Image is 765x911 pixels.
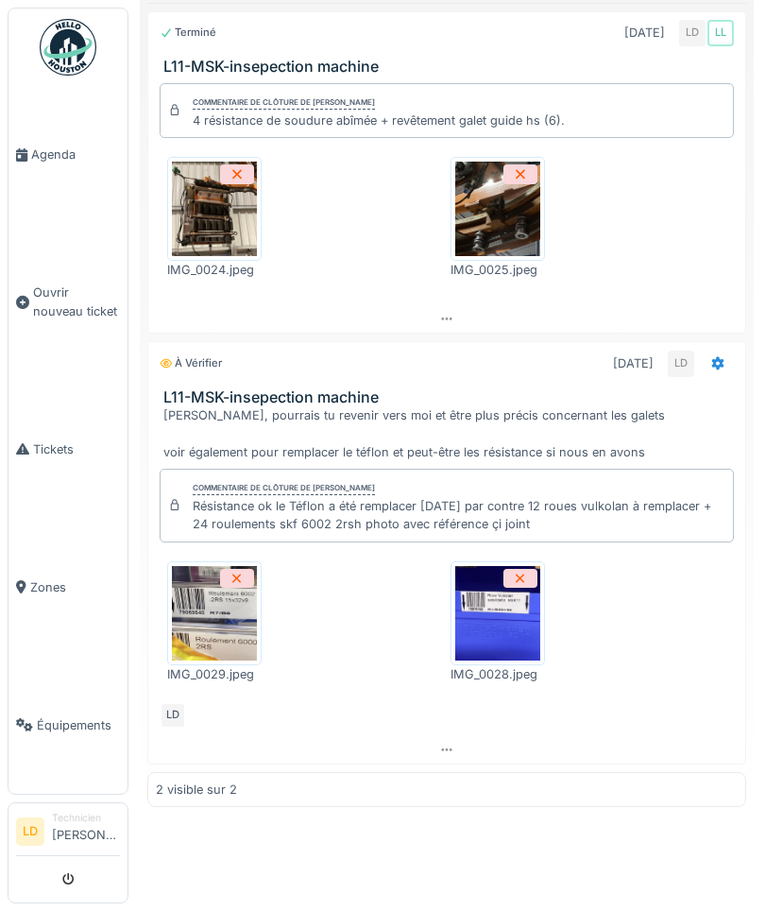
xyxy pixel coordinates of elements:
div: À vérifier [160,355,222,371]
div: Commentaire de clôture de [PERSON_NAME] [193,482,375,495]
div: 2 visible sur 2 [156,781,237,799]
a: Tickets [8,380,127,518]
div: Résistance ok le Téflon a été remplacer [DATE] par contre 12 roues vulkolan à remplacer + 24 roul... [193,497,725,533]
div: IMG_0029.jpeg [167,665,262,683]
a: Ouvrir nouveau ticket [8,224,127,380]
div: IMG_0028.jpeg [450,665,545,683]
div: [PERSON_NAME], pourrais tu revenir vers moi et être plus précis concernant les galets voir égalem... [163,406,738,461]
div: LD [668,351,694,377]
div: Terminé [160,25,216,41]
li: LD [16,817,44,846]
img: rm1mcgzy6meae0fytpg8o1o1l63o [172,162,257,256]
div: LD [679,20,705,46]
img: 4h5h93i1mu259hvhxbv05fansg73 [455,566,540,661]
span: Tickets [33,440,120,458]
div: [DATE] [624,24,665,42]
span: Agenda [31,146,120,163]
h3: L11-MSK-insepection machine [163,58,738,76]
div: Commentaire de clôture de [PERSON_NAME] [193,96,375,110]
img: Badge_color-CXgf-gQk.svg [40,19,96,76]
div: 4 résistance de soudure abîmée + revêtement galet guide hs (6). [193,112,565,129]
a: LD Technicien[PERSON_NAME] [16,811,120,856]
span: Zones [30,578,120,596]
img: h8a4qe1pdgr1sw902p5jmx4gd4vn [172,566,257,661]
h3: L11-MSK-insepection machine [163,388,738,406]
div: LL [707,20,734,46]
span: Équipements [37,716,120,734]
a: Zones [8,518,127,656]
a: Équipements [8,656,127,794]
span: Ouvrir nouveau ticket [33,284,120,319]
img: m35isxdl0kkcs0c9xbaensisatjb [455,162,540,256]
div: LD [160,702,186,729]
div: IMG_0025.jpeg [450,261,545,279]
li: [PERSON_NAME] [52,811,120,851]
div: Technicien [52,811,120,825]
div: IMG_0024.jpeg [167,261,262,279]
div: [DATE] [613,354,654,372]
a: Agenda [8,86,127,224]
